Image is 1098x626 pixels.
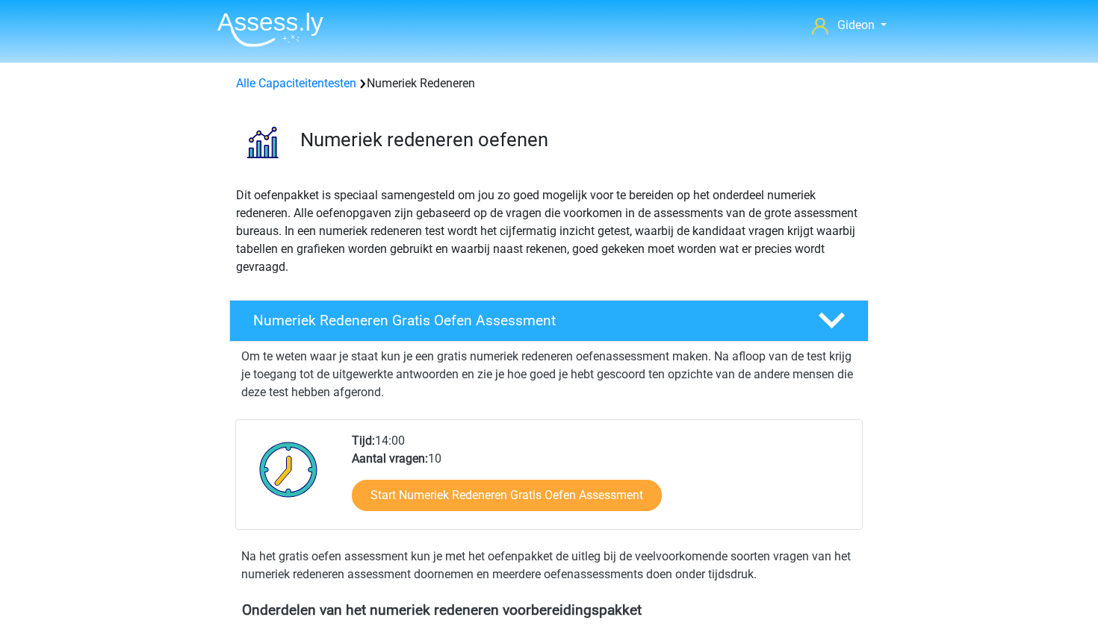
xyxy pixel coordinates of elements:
div: 14:00 10 [341,432,861,529]
h4: Numeriek Redeneren Gratis Oefen Assessment [253,312,794,329]
a: Numeriek Redeneren Gratis Oefen Assessment [223,300,875,342]
a: Alle Capaciteitentesten [236,76,356,90]
b: Aantal vragen: [352,451,428,466]
p: Om te weten waar je staat kun je een gratis numeriek redeneren oefenassessment maken. Na afloop v... [241,348,857,401]
b: Tijd: [352,433,375,448]
h4: Onderdelen van het numeriek redeneren voorbereidingspakket [242,601,856,619]
span: Gideon [837,18,875,32]
img: numeriek redeneren [230,110,294,174]
h3: Numeriek redeneren oefenen [300,128,857,151]
img: Assessly [217,12,323,47]
a: Gideon [806,16,893,34]
div: Numeriek Redeneren [230,75,868,93]
p: Dit oefenpakket is speciaal samengesteld om jou zo goed mogelijk voor te bereiden op het onderdee... [236,187,862,276]
a: Start Numeriek Redeneren Gratis Oefen Assessment [352,480,662,511]
img: Klok [251,432,326,507]
div: Na het gratis oefen assessment kun je met het oefenpakket de uitleg bij de veelvoorkomende soorte... [235,548,863,583]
